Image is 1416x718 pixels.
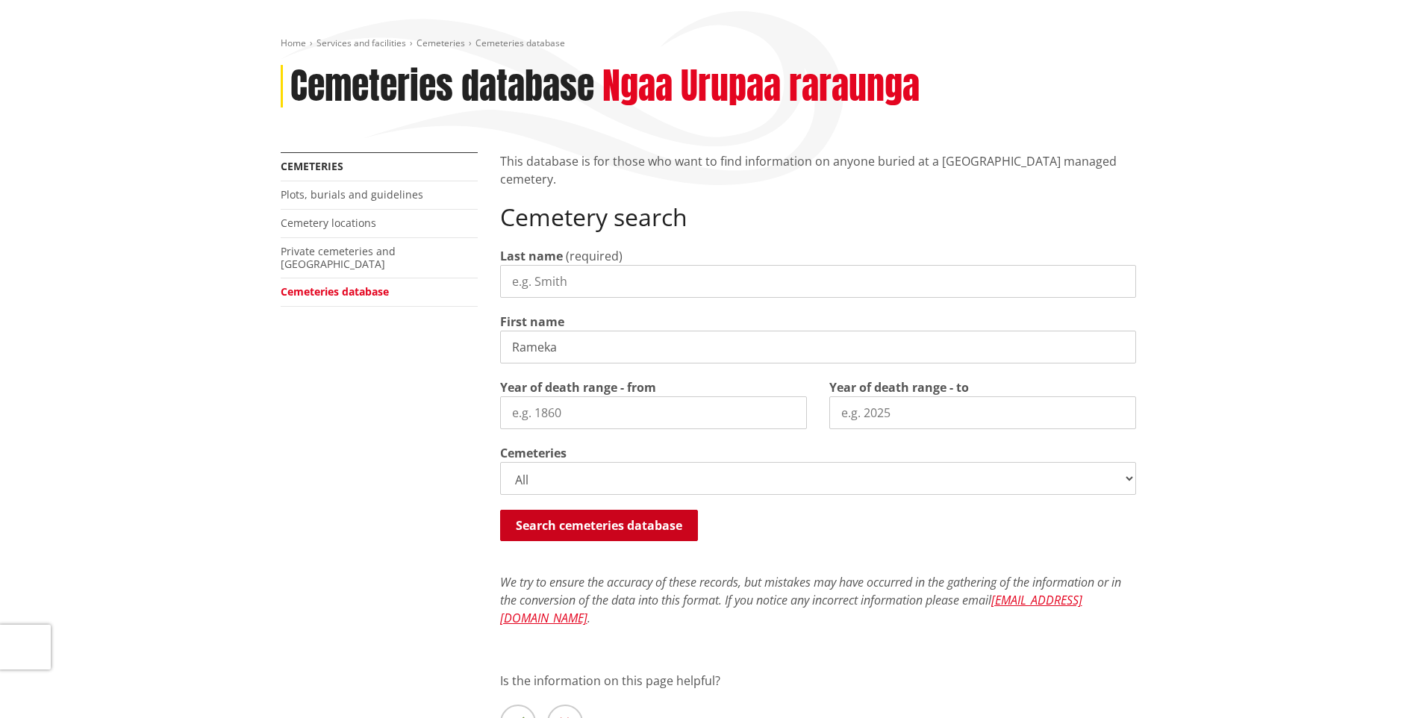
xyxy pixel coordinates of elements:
[829,378,969,396] label: Year of death range - to
[281,159,343,173] a: Cemeteries
[281,37,1136,50] nav: breadcrumb
[281,244,396,271] a: Private cemeteries and [GEOGRAPHIC_DATA]
[602,65,920,108] h2: Ngaa Urupaa raraunga
[500,152,1136,188] p: This database is for those who want to find information on anyone buried at a [GEOGRAPHIC_DATA] m...
[1347,655,1401,709] iframe: Messenger Launcher
[829,396,1136,429] input: e.g. 2025
[500,378,656,396] label: Year of death range - from
[500,574,1121,626] em: We try to ensure the accuracy of these records, but mistakes may have occurred in the gathering o...
[500,396,807,429] input: e.g. 1860
[500,672,1136,690] p: Is the information on this page helpful?
[500,265,1136,298] input: e.g. Smith
[316,37,406,49] a: Services and facilities
[281,284,389,299] a: Cemeteries database
[417,37,465,49] a: Cemeteries
[500,592,1082,626] a: [EMAIL_ADDRESS][DOMAIN_NAME]
[500,247,563,265] label: Last name
[281,216,376,230] a: Cemetery locations
[290,65,594,108] h1: Cemeteries database
[500,510,698,541] button: Search cemeteries database
[475,37,565,49] span: Cemeteries database
[500,331,1136,363] input: e.g. John
[500,203,1136,231] h2: Cemetery search
[500,444,567,462] label: Cemeteries
[500,313,564,331] label: First name
[281,37,306,49] a: Home
[566,248,623,264] span: (required)
[281,187,423,202] a: Plots, burials and guidelines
